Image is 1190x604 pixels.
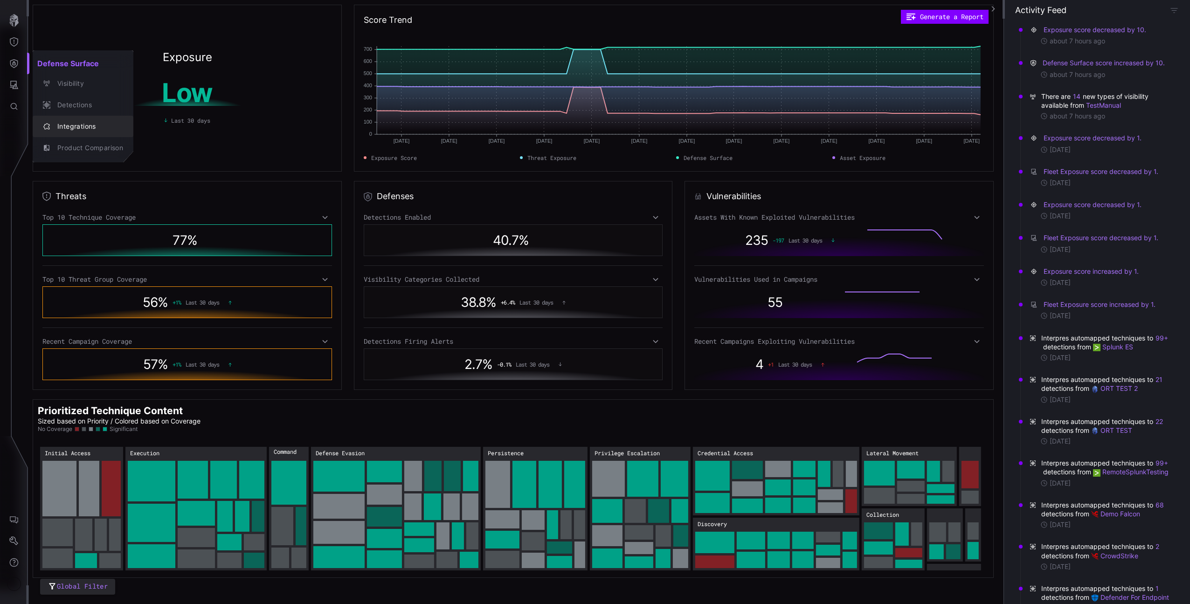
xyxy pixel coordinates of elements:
div: Detections [53,99,123,111]
div: Product Comparison [53,142,123,154]
div: Visibility [53,78,123,90]
h2: Defense Surface [33,54,133,73]
button: Integrations [33,116,133,137]
button: Detections [33,94,133,116]
div: Integrations [53,121,123,132]
button: Visibility [33,73,133,94]
button: Product Comparison [33,137,133,159]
